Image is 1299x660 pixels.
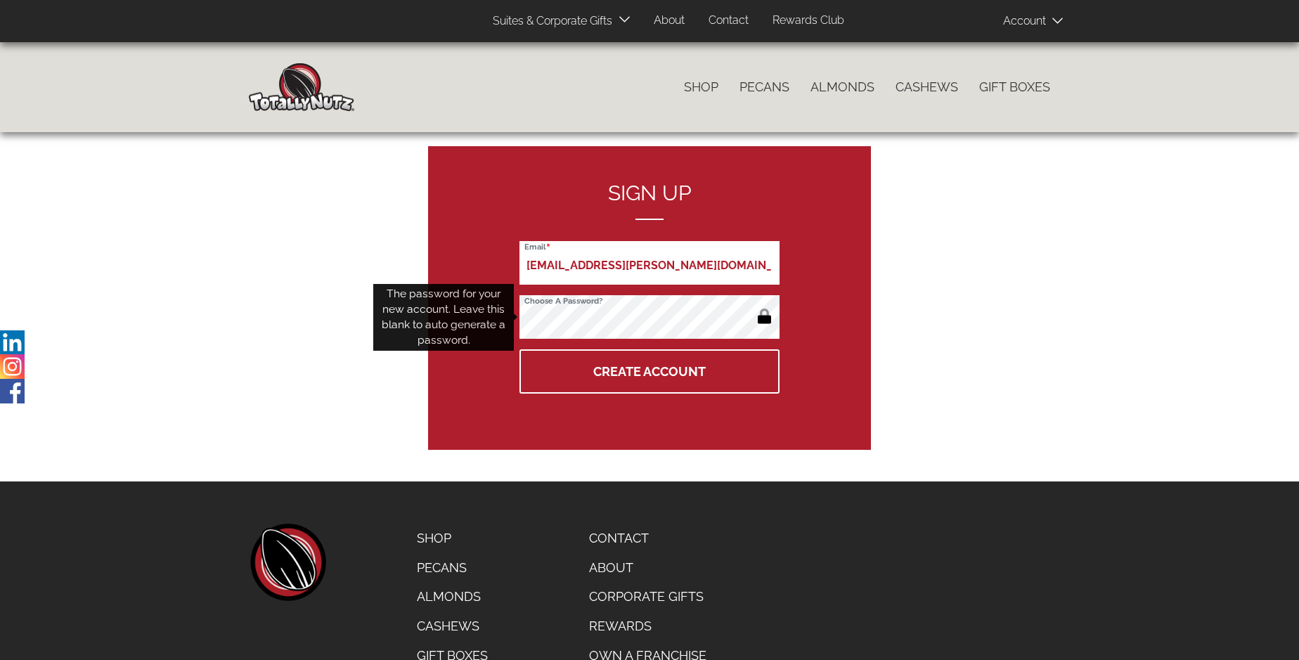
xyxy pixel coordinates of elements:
a: Shop [673,72,729,102]
a: Cashews [406,612,498,641]
div: The password for your new account. Leave this blank to auto generate a password. [373,284,514,351]
a: Almonds [406,582,498,612]
a: Shop [406,524,498,553]
a: Pecans [406,553,498,583]
a: Contact [579,524,717,553]
a: Almonds [800,72,885,102]
a: About [643,7,695,34]
img: Home [249,63,354,111]
a: Suites & Corporate Gifts [482,8,616,35]
a: About [579,553,717,583]
a: Contact [698,7,759,34]
a: Cashews [885,72,969,102]
input: Email [519,241,780,285]
a: home [249,524,326,601]
a: Rewards [579,612,717,641]
h2: Sign up [519,181,780,220]
button: Create Account [519,349,780,394]
a: Pecans [729,72,800,102]
a: Gift Boxes [969,72,1061,102]
a: Rewards Club [762,7,855,34]
a: Corporate Gifts [579,582,717,612]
